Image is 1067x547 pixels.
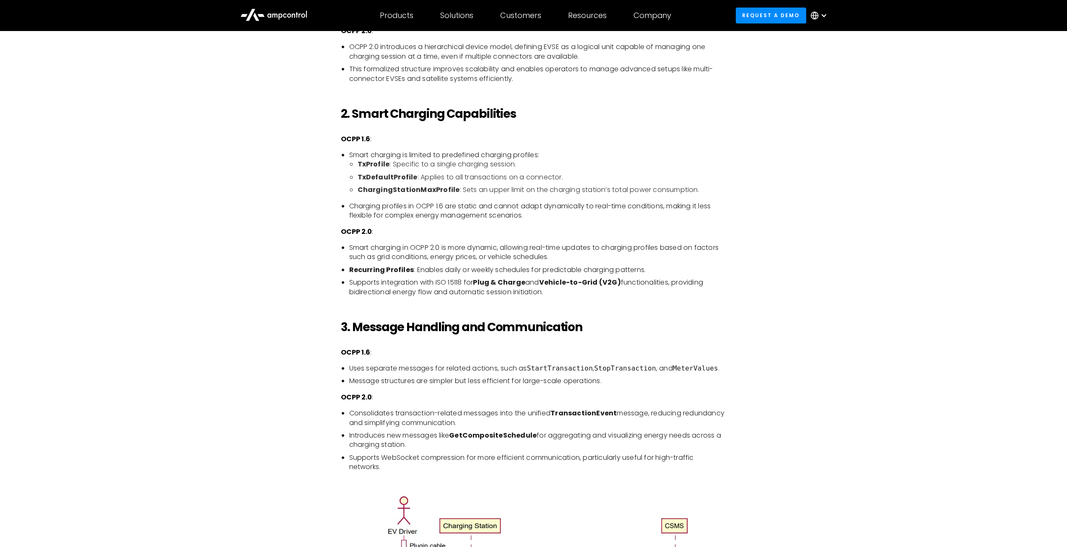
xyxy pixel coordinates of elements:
strong: OCPP 2.0 [341,227,372,236]
li: Supports integration with ISO 15118 for and functionalities, providing bidirectional energy flow ... [349,278,727,297]
li: Smart charging in OCPP 2.0 is more dynamic, allowing real-time updates to charging profiles based... [349,243,727,262]
div: Solutions [440,11,473,20]
p: : [341,135,727,144]
div: Resources [568,11,607,20]
div: Products [380,11,413,20]
li: Consolidates transaction-related messages into the unified message, reducing redundancy and simpl... [349,409,727,428]
li: This formalized structure improves scalability and enables operators to manage advanced setups li... [349,65,727,83]
a: Request a demo [736,8,806,23]
strong: OCPP 1.6 [341,347,370,357]
div: Customers [500,11,541,20]
strong: TransactionEvent [550,408,617,418]
li: : Sets an upper limit on the charging station’s total power consumption. [358,185,727,194]
strong: Vehicle-to-Grid (V2G) [539,277,621,287]
li: : Applies to all transactions on a connector. [358,173,727,182]
code: MeterValues [673,364,718,372]
li: Uses separate messages for related actions, such as , , and . [349,364,727,373]
p: : [341,393,727,402]
p: : [341,26,727,36]
li: OCPP 2.0 introduces a hierarchical device model, defining EVSE as a logical unit capable of manag... [349,42,727,61]
strong: ChargingStationMaxProfile [358,185,460,194]
div: Company [633,11,671,20]
p: : [341,227,727,236]
strong: 2. Smart Charging Capabilities [341,106,516,122]
li: Introduces new messages like for aggregating and visualizing energy needs across a charging station. [349,431,727,450]
strong: Recurring Profiles [349,265,414,275]
code: StopTransaction [594,364,656,372]
li: Smart charging is limited to predefined charging profiles: [349,150,727,195]
strong: TxProfile [358,159,390,169]
li: Message structures are simpler but less efficient for large-scale operations. [349,376,727,386]
strong: GetCompositeSchedule [449,430,537,440]
li: Charging profiles in OCPP 1.6 are static and cannot adapt dynamically to real-time conditions, ma... [349,202,727,220]
li: : Enables daily or weekly schedules for predictable charging patterns. [349,265,727,275]
code: StartTransaction [527,364,593,372]
strong: 3. Message Handling and Communication [341,319,583,335]
strong: OCPP 2.0 [341,392,372,402]
strong: Plug & Charge [473,277,525,287]
strong: OCPP 1.6 [341,134,370,144]
strong: TxDefaultProfile [358,172,418,182]
p: : [341,348,727,357]
li: : Specific to a single charging session. [358,160,727,169]
li: Supports WebSocket compression for more efficient communication, particularly useful for high-tra... [349,453,727,472]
